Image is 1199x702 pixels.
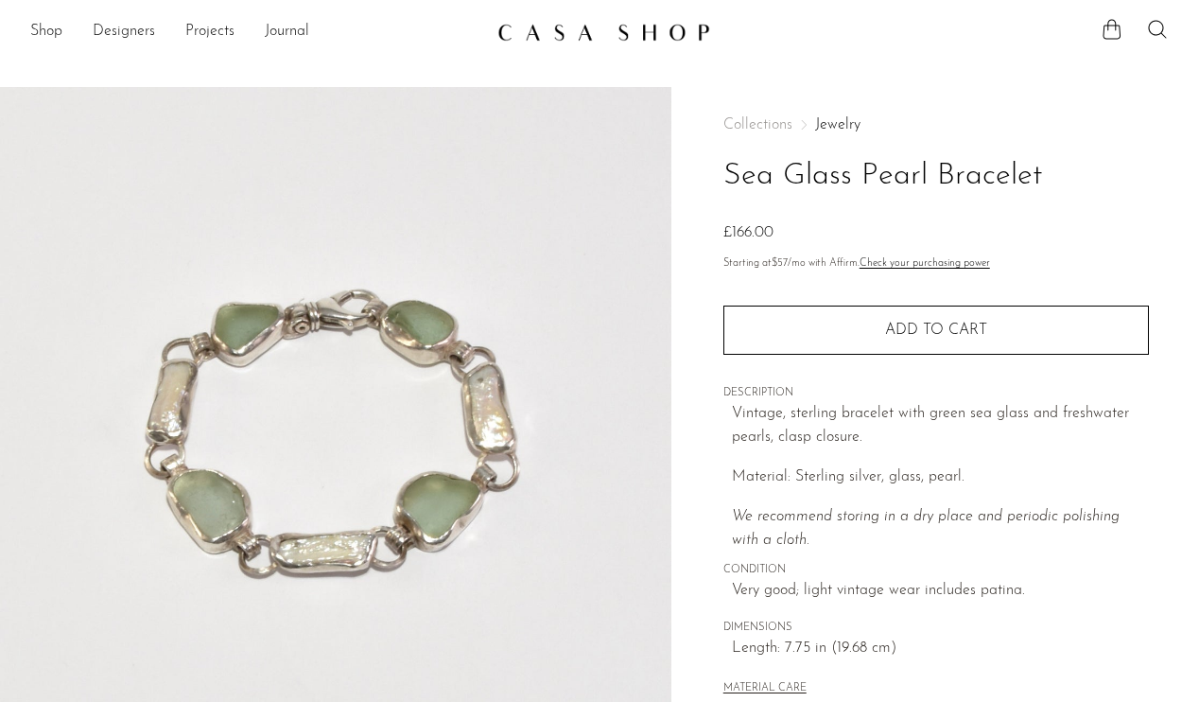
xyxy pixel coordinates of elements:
[723,225,773,240] span: £166.00
[723,117,792,132] span: Collections
[30,16,482,48] ul: NEW HEADER MENU
[723,682,807,696] button: MATERIAL CARE
[723,562,1149,579] span: CONDITION
[30,20,62,44] a: Shop
[815,117,860,132] a: Jewelry
[723,620,1149,637] span: DIMENSIONS
[723,385,1149,402] span: DESCRIPTION
[93,20,155,44] a: Designers
[723,152,1149,201] h1: Sea Glass Pearl Bracelet
[265,20,309,44] a: Journal
[723,117,1149,132] nav: Breadcrumbs
[772,258,788,269] span: $57
[885,322,987,340] span: Add to cart
[732,402,1149,450] p: Vintage, sterling bracelet with green sea glass and freshwater pearls, clasp closure.
[732,579,1149,604] span: Very good; light vintage wear includes patina.
[860,258,990,269] a: Check your purchasing power - Learn more about Affirm Financing (opens in modal)
[723,306,1149,355] button: Add to cart
[185,20,235,44] a: Projects
[30,16,482,48] nav: Desktop navigation
[732,637,1149,661] span: Length: 7.75 in (19.68 cm)
[732,465,1149,490] p: Material: Sterling silver, glass, pearl.
[732,509,1120,549] i: We recommend storing in a dry place and periodic polishing with a cloth.
[723,255,1149,272] p: Starting at /mo with Affirm.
